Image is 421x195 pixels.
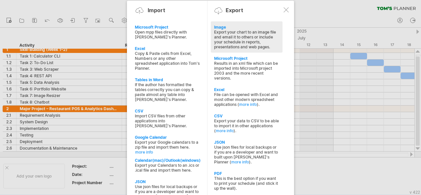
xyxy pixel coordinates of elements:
[135,77,200,82] div: Tables in Word
[214,56,279,61] div: Microsoft Project
[214,30,279,49] div: Export your chart to an image file and email it to others or include your schedule in reports, pr...
[214,113,279,118] div: CSV
[214,87,279,92] div: Excel
[239,102,257,107] a: more info
[214,140,279,145] div: JSON
[214,118,279,133] div: Export your data to CSV to be able to import it in other applications ( ).
[135,51,200,71] div: Copy & Paste cells from Excel, Numbers or any other spreadsheet application into Tom's Planner.
[214,61,279,81] div: Results in an xml file which can be imported into Microsoft project 2003 and the more recent vers...
[214,145,279,164] div: Use json files for local backups or if you are a developer and want to built upon [PERSON_NAME]'s...
[214,92,279,107] div: File can be opened with Excel and most other modern spreadsheet applications ( ).
[135,150,200,155] a: more info
[214,171,279,176] div: PDF
[226,7,243,13] div: Export
[135,46,200,51] div: Excel
[214,176,279,191] div: This is the best option if you want to print your schedule (and stick it up the wall).
[135,82,200,102] div: If the author has formatted the tables correctly you can copy & paste almost any table into [PERS...
[214,25,279,30] div: Image
[231,159,249,164] a: more info
[148,7,165,13] div: Import
[216,128,234,133] a: more info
